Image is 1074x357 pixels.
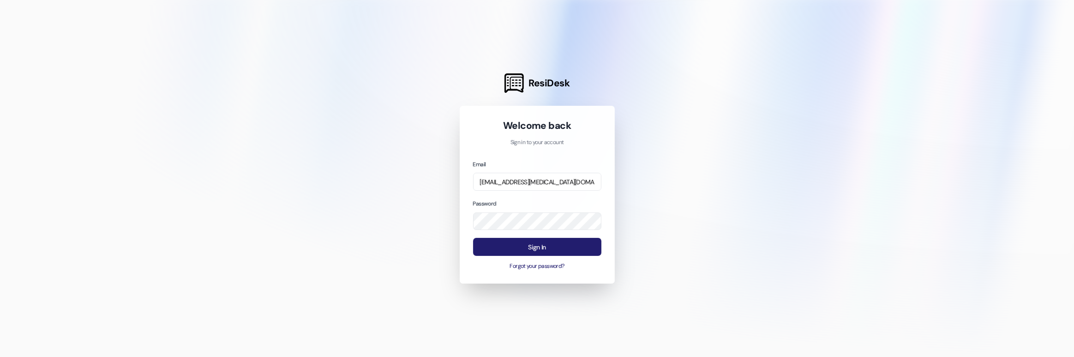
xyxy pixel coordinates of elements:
[473,173,601,191] input: name@example.com
[473,238,601,256] button: Sign In
[473,139,601,147] p: Sign in to your account
[473,200,497,207] label: Password
[473,161,486,168] label: Email
[473,119,601,132] h1: Welcome back
[473,262,601,271] button: Forgot your password?
[528,77,570,90] span: ResiDesk
[504,73,524,93] img: ResiDesk Logo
